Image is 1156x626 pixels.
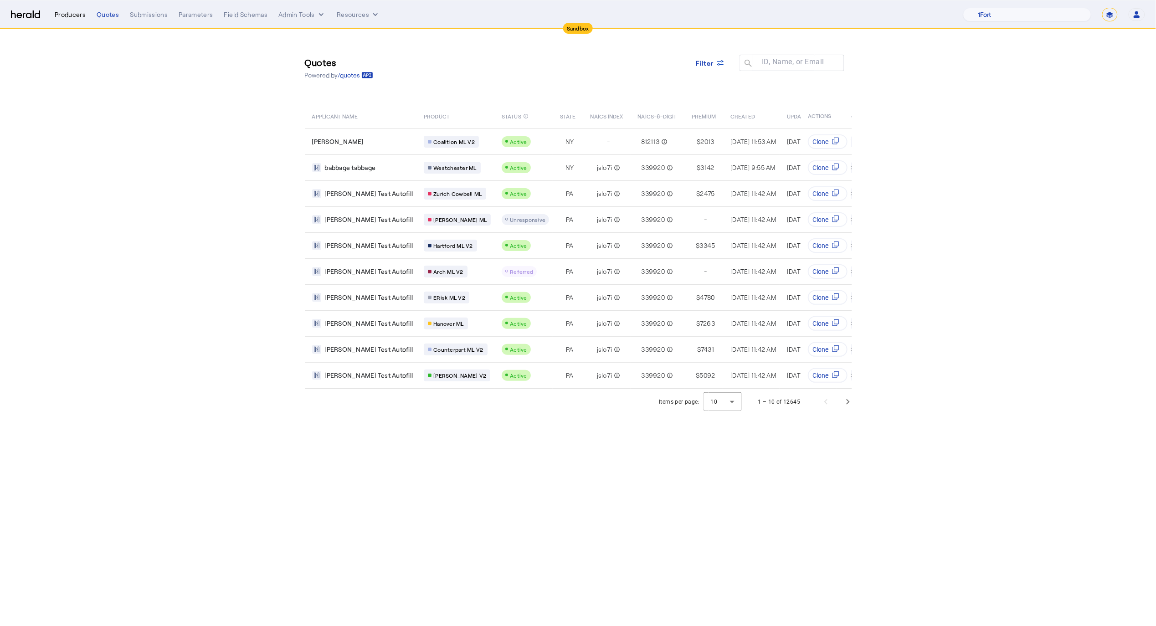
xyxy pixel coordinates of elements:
span: jslo7i [597,215,612,224]
span: PA [566,241,574,250]
span: Active [510,242,527,249]
span: Clone [813,267,829,276]
span: [DATE] 11:42 AM [730,371,776,379]
span: [PERSON_NAME] V2 [433,372,486,379]
span: jslo7i [597,345,612,354]
span: Active [510,139,527,145]
span: [DATE] 11:42 AM [730,216,776,223]
span: 339920 [642,189,665,198]
mat-icon: info_outline [665,267,673,276]
span: Unresponsive [510,216,545,223]
span: jslo7i [597,293,612,302]
span: - [704,267,707,276]
span: 4780 [700,293,715,302]
span: Hanover ML [433,320,464,327]
mat-icon: info_outline [612,241,620,250]
span: Active [510,372,527,379]
span: [PERSON_NAME] Test Autofill [325,371,413,380]
span: 812113 [642,137,660,146]
button: internal dropdown menu [278,10,326,19]
span: Clone [813,371,829,380]
span: babbage tabbage [325,163,376,172]
span: [DATE] 11:53 AM [730,138,776,145]
span: [PERSON_NAME] Test Autofill [325,267,413,276]
button: Clone [808,186,848,201]
span: Referred [510,268,533,275]
span: [DATE] 11:42 AM [730,319,776,327]
span: 339920 [642,371,665,380]
span: Coalition ML V2 [433,138,475,145]
span: $ [696,371,699,380]
span: [DATE] 11:42 AM [787,216,832,223]
span: [DATE] 11:43 AM [787,319,833,327]
mat-icon: info_outline [665,241,673,250]
mat-icon: info_outline [612,319,620,328]
mat-icon: info_outline [612,215,620,224]
mat-icon: info_outline [612,345,620,354]
span: CREATED [730,111,755,120]
span: [PERSON_NAME] Test Autofill [325,215,413,224]
span: PA [566,371,574,380]
span: Counterpart ML V2 [433,346,483,353]
span: 2013 [701,137,714,146]
span: [PERSON_NAME] Test Autofill [325,319,413,328]
span: PA [566,319,574,328]
mat-icon: info_outline [665,345,673,354]
mat-icon: info_outline [665,371,673,380]
span: [DATE] 11:42 AM [730,293,776,301]
span: [PERSON_NAME] Test Autofill [325,293,413,302]
button: Clone [808,342,848,357]
div: Submissions [130,10,168,19]
span: [DATE] 11:43 AM [787,241,833,249]
span: [DATE] 11:43 AM [787,190,833,197]
span: Active [510,164,527,171]
button: Clone [808,264,848,279]
span: Clone [813,137,829,146]
mat-icon: info_outline [612,293,620,302]
mat-icon: info_outline [612,163,620,172]
span: PREMIUM [692,111,716,120]
div: Sandbox [563,23,593,34]
span: 339920 [642,319,665,328]
button: Clone [808,290,848,305]
span: [PERSON_NAME] [312,137,364,146]
mat-icon: info_outline [659,137,668,146]
span: Hartford ML V2 [433,242,473,249]
span: $ [697,137,700,146]
span: Active [510,294,527,301]
button: Clone [808,316,848,331]
span: Zurich Cowbell ML [433,190,482,197]
span: Filter [696,58,714,68]
span: PA [566,267,574,276]
span: NY [565,163,574,172]
span: [PERSON_NAME] Test Autofill [325,345,413,354]
button: Clone [808,134,848,149]
div: Quotes [97,10,119,19]
span: 339920 [642,241,665,250]
span: NAICS-6-DIGIT [638,111,677,120]
h3: Quotes [305,56,373,69]
span: jslo7i [597,163,612,172]
span: 5092 [700,371,715,380]
mat-icon: info_outline [665,215,673,224]
span: Active [510,320,527,327]
button: Clone [808,238,848,253]
span: $ [696,293,700,302]
span: [PERSON_NAME] ML [433,216,487,223]
span: jslo7i [597,371,612,380]
span: [DATE] 11:42 AM [730,267,776,275]
span: [DATE] 9:55 AM [787,164,832,171]
span: PA [566,215,574,224]
span: 339920 [642,163,665,172]
div: Parameters [179,10,213,19]
mat-icon: info_outline [612,371,620,380]
span: jslo7i [597,189,612,198]
mat-icon: info_outline [612,189,620,198]
span: [DATE] 11:44 AM [787,293,833,301]
button: Next page [837,391,859,413]
button: Clone [808,368,848,383]
span: 3345 [700,241,715,250]
span: Clone [813,163,829,172]
th: ACTIONS [801,103,852,128]
span: [DATE] 11:42 AM [730,345,776,353]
